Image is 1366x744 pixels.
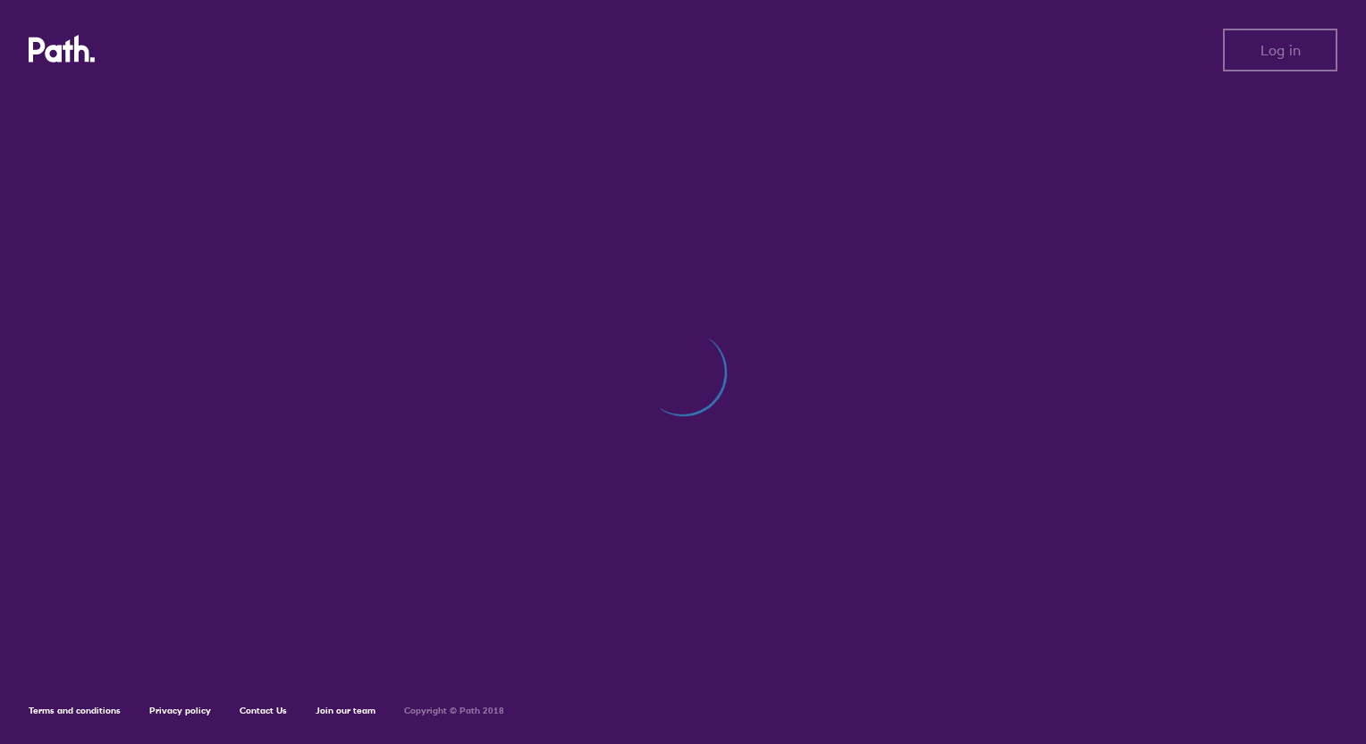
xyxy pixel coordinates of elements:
a: Join our team [316,705,375,716]
a: Contact Us [240,705,287,716]
a: Privacy policy [149,705,211,716]
button: Log in [1223,29,1337,71]
h6: Copyright © Path 2018 [404,706,504,716]
span: Log in [1261,42,1301,58]
a: Terms and conditions [29,705,121,716]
